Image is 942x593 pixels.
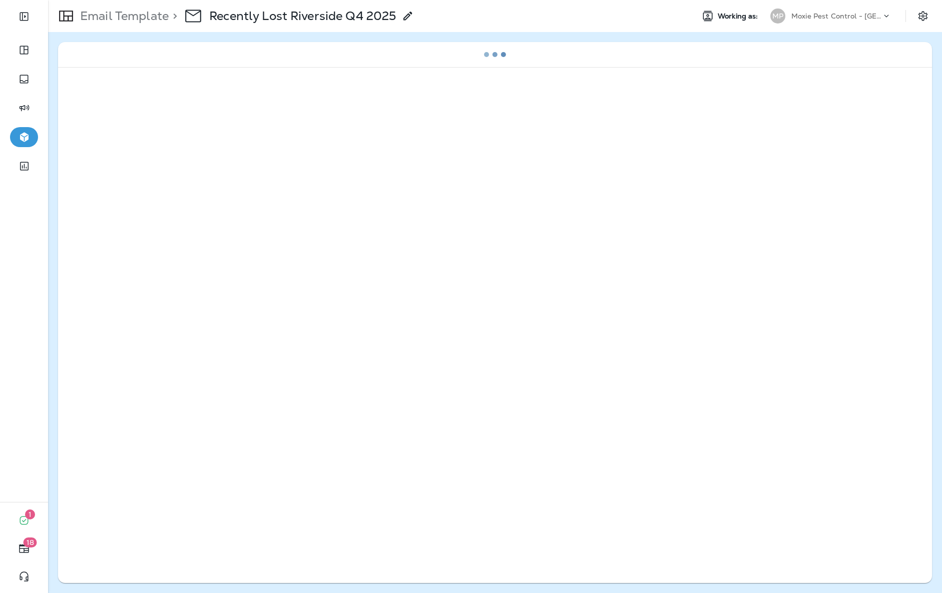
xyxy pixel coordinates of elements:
p: > [169,9,177,24]
button: Expand Sidebar [10,7,38,27]
p: Recently Lost Riverside Q4 2025 [209,9,396,24]
span: Working as: [718,12,760,21]
button: Settings [914,7,932,25]
button: 1 [10,510,38,530]
div: MP [770,9,785,24]
span: 18 [24,537,37,547]
p: Moxie Pest Control - [GEOGRAPHIC_DATA] [791,12,881,20]
button: 18 [10,538,38,558]
p: Email Template [76,9,169,24]
span: 1 [25,509,35,519]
